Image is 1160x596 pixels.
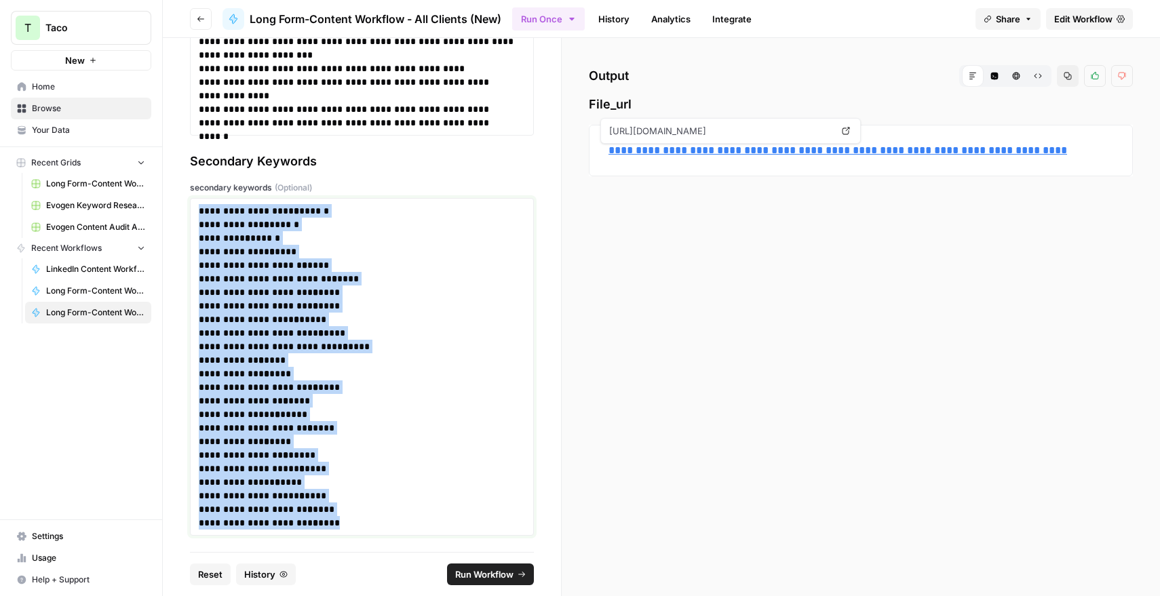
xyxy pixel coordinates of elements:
[223,8,501,30] a: Long Form-Content Workflow - All Clients (New)
[25,216,151,238] a: Evogen Content Audit Agent Grid
[1046,8,1133,30] a: Edit Workflow
[590,8,638,30] a: History
[32,124,145,136] span: Your Data
[11,547,151,569] a: Usage
[24,20,31,36] span: T
[1054,12,1113,26] span: Edit Workflow
[11,50,151,71] button: New
[32,81,145,93] span: Home
[32,102,145,115] span: Browse
[244,568,275,581] span: History
[25,258,151,280] a: LinkedIn Content Workflow
[31,242,102,254] span: Recent Workflows
[589,65,1133,87] h2: Output
[46,285,145,297] span: Long Form-Content Workflow - AI Clients (New)
[11,153,151,173] button: Recent Grids
[31,157,81,169] span: Recent Grids
[65,54,85,67] span: New
[25,173,151,195] a: Long Form-Content Workflow - AI Clients (New) Grid
[11,98,151,119] a: Browse
[606,119,834,143] span: [URL][DOMAIN_NAME]
[11,238,151,258] button: Recent Workflows
[25,195,151,216] a: Evogen Keyword Research Agent Grid
[250,11,501,27] span: Long Form-Content Workflow - All Clients (New)
[46,178,145,190] span: Long Form-Content Workflow - AI Clients (New) Grid
[704,8,760,30] a: Integrate
[455,568,514,581] span: Run Workflow
[11,11,151,45] button: Workspace: Taco
[190,152,534,171] div: Secondary Keywords
[45,21,128,35] span: Taco
[46,306,145,319] span: Long Form-Content Workflow - All Clients (New)
[11,569,151,591] button: Help + Support
[198,568,223,581] span: Reset
[589,95,1133,114] span: File_url
[11,119,151,141] a: Your Data
[275,182,312,194] span: (Optional)
[46,199,145,212] span: Evogen Keyword Research Agent Grid
[11,525,151,547] a: Settings
[190,563,231,585] button: Reset
[32,552,145,564] span: Usage
[190,182,534,194] label: secondary keywords
[11,76,151,98] a: Home
[447,563,534,585] button: Run Workflow
[996,12,1020,26] span: Share
[25,280,151,302] a: Long Form-Content Workflow - AI Clients (New)
[25,302,151,323] a: Long Form-Content Workflow - All Clients (New)
[46,263,145,275] span: LinkedIn Content Workflow
[975,8,1041,30] button: Share
[643,8,699,30] a: Analytics
[32,574,145,586] span: Help + Support
[46,221,145,233] span: Evogen Content Audit Agent Grid
[512,7,585,31] button: Run Once
[236,563,296,585] button: History
[32,530,145,542] span: Settings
